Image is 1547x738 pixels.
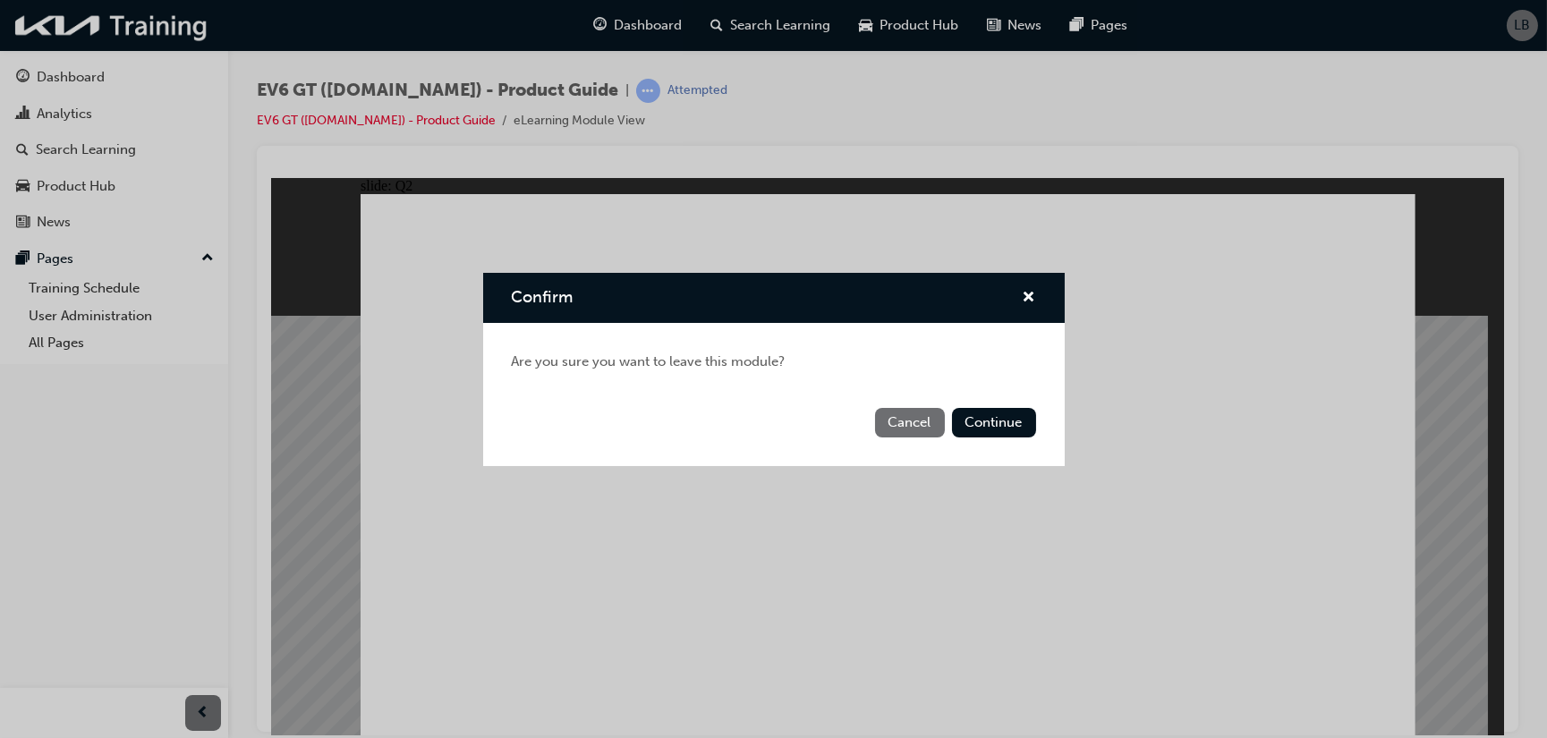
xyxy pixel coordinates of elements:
[952,408,1036,437] button: Continue
[1023,291,1036,307] span: cross-icon
[875,408,945,437] button: Cancel
[1023,287,1036,310] button: cross-icon
[512,287,574,307] span: Confirm
[483,273,1065,466] div: Confirm
[483,323,1065,401] div: Are you sure you want to leave this module?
